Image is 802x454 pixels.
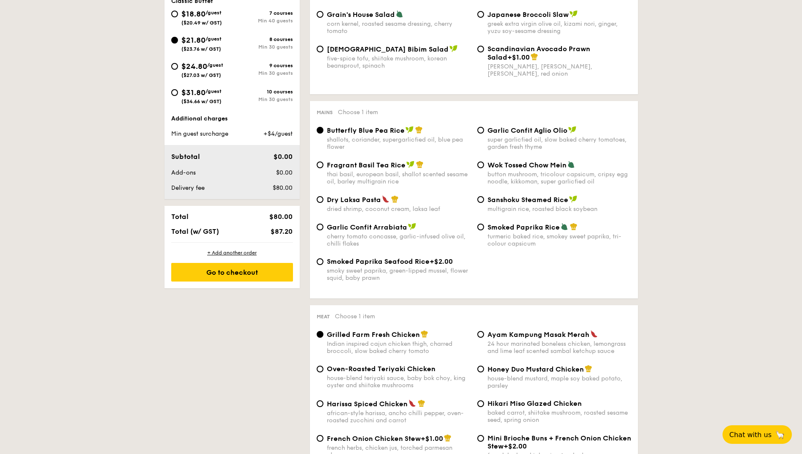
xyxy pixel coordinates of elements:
[396,10,403,18] img: icon-vegetarian.fe4039eb.svg
[487,365,584,373] span: Honey Duo Mustard Chicken
[327,410,471,424] div: african-style harissa, ancho chilli pepper, oven-roasted zucchini and carrot
[327,223,407,231] span: Garlic Confit Arrabiata
[181,72,221,78] span: ($27.03 w/ GST)
[181,98,222,104] span: ($34.66 w/ GST)
[569,10,578,18] img: icon-vegan.f8ff3823.svg
[504,442,527,450] span: +$2.00
[205,88,222,94] span: /guest
[421,330,428,338] img: icon-chef-hat.a58ddaea.svg
[232,36,293,42] div: 8 courses
[487,63,631,77] div: [PERSON_NAME], [PERSON_NAME], [PERSON_NAME], red onion
[171,227,219,235] span: Total (w/ GST)
[327,20,471,35] div: corn kernel, roasted sesame dressing, cherry tomato
[590,330,598,338] img: icon-spicy.37a8142b.svg
[276,169,293,176] span: $0.00
[232,63,293,68] div: 9 courses
[171,37,178,44] input: $21.80/guest($23.76 w/ GST)8 coursesMin 30 guests
[317,109,333,115] span: Mains
[232,89,293,95] div: 10 courses
[415,126,423,134] img: icon-chef-hat.a58ddaea.svg
[487,136,631,150] div: super garlicfied oil, slow baked cherry tomatoes, garden fresh thyme
[487,223,560,231] span: Smoked Paprika Rice
[327,365,435,373] span: Oven-Roasted Teriyaki Chicken
[391,195,399,203] img: icon-chef-hat.a58ddaea.svg
[568,126,577,134] img: icon-vegan.f8ff3823.svg
[723,425,792,444] button: Chat with us🦙
[181,46,221,52] span: ($23.76 w/ GST)
[338,109,378,116] span: Choose 1 item
[421,435,443,443] span: +$1.00
[171,249,293,256] div: + Add another order
[487,20,631,35] div: greek extra virgin olive oil, kizami nori, ginger, yuzu soy-sesame dressing
[269,213,293,221] span: $80.00
[477,161,484,168] input: Wok Tossed Chow Meinbutton mushroom, tricolour capsicum, cripsy egg noodle, kikkoman, super garli...
[232,70,293,76] div: Min 30 guests
[317,314,330,320] span: Meat
[487,375,631,389] div: house-blend mustard, maple soy baked potato, parsley
[487,340,631,355] div: 24 hour marinated boneless chicken, lemongrass and lime leaf scented sambal ketchup sauce
[327,205,471,213] div: dried shrimp, coconut cream, laksa leaf
[327,267,471,282] div: smoky sweet paprika, green-lipped mussel, flower squid, baby prawn
[263,130,293,137] span: +$4/guest
[487,11,569,19] span: Japanese Broccoli Slaw
[271,227,293,235] span: $87.20
[205,36,222,42] span: /guest
[171,63,178,70] input: $24.80/guest($27.03 w/ GST)9 coursesMin 30 guests
[232,18,293,24] div: Min 40 guests
[327,233,471,247] div: cherry tomato concasse, garlic-infused olive oil, chilli flakes
[567,161,575,168] img: icon-vegetarian.fe4039eb.svg
[317,258,323,265] input: Smoked Paprika Seafood Rice+$2.00smoky sweet paprika, green-lipped mussel, flower squid, baby prawn
[477,196,484,203] input: Sanshoku Steamed Ricemultigrain rice, roasted black soybean
[232,10,293,16] div: 7 courses
[406,161,415,168] img: icon-vegan.f8ff3823.svg
[327,45,449,53] span: [DEMOGRAPHIC_DATA] Bibim Salad
[487,196,568,204] span: Sanshoku Steamed Rice
[569,195,578,203] img: icon-vegan.f8ff3823.svg
[430,257,453,265] span: +$2.00
[585,365,592,372] img: icon-chef-hat.a58ddaea.svg
[487,171,631,185] div: button mushroom, tricolour capsicum, cripsy egg noodle, kikkoman, super garlicfied oil
[171,11,178,17] input: $18.80/guest($20.49 w/ GST)7 coursesMin 40 guests
[327,257,430,265] span: Smoked Paprika Seafood Rice
[487,434,631,450] span: Mini Brioche Buns + French Onion Chicken Stew
[487,205,631,213] div: multigrain rice, roasted black soybean
[444,434,452,442] img: icon-chef-hat.a58ddaea.svg
[232,44,293,50] div: Min 30 guests
[317,127,323,134] input: Butterfly Blue Pea Riceshallots, coriander, supergarlicfied oil, blue pea flower
[317,161,323,168] input: Fragrant Basil Tea Ricethai basil, european basil, shallot scented sesame oil, barley multigrain ...
[317,435,323,442] input: French Onion Chicken Stew+$1.00french herbs, chicken jus, torched parmesan cheese
[327,375,471,389] div: house-blend teriyaki sauce, baby bok choy, king oyster and shiitake mushrooms
[477,435,484,442] input: Mini Brioche Buns + French Onion Chicken Stew+$2.00french herbs, chicken jus, torched parmesan ch...
[171,213,189,221] span: Total
[477,400,484,407] input: Hikari Miso Glazed Chickenbaked carrot, shiitake mushroom, roasted sesame seed, spring onion
[477,46,484,52] input: Scandinavian Avocado Prawn Salad+$1.00[PERSON_NAME], [PERSON_NAME], [PERSON_NAME], red onion
[317,224,323,230] input: Garlic Confit Arrabiatacherry tomato concasse, garlic-infused olive oil, chilli flakes
[487,126,567,134] span: Garlic Confit Aglio Olio
[477,11,484,18] input: Japanese Broccoli Slawgreek extra virgin olive oil, kizami nori, ginger, yuzu soy-sesame dressing
[327,11,395,19] span: Grain's House Salad
[327,331,420,339] span: Grilled Farm Fresh Chicken
[487,233,631,247] div: turmeric baked rice, smokey sweet paprika, tri-colour capsicum
[317,196,323,203] input: Dry Laksa Pastadried shrimp, coconut cream, laksa leaf
[207,62,223,68] span: /guest
[171,169,196,176] span: Add-ons
[327,435,421,443] span: French Onion Chicken Stew
[327,136,471,150] div: shallots, coriander, supergarlicfied oil, blue pea flower
[171,89,178,96] input: $31.80/guest($34.66 w/ GST)10 coursesMin 30 guests
[477,366,484,372] input: Honey Duo Mustard Chickenhouse-blend mustard, maple soy baked potato, parsley
[327,171,471,185] div: thai basil, european basil, shallot scented sesame oil, barley multigrain rice
[449,45,458,52] img: icon-vegan.f8ff3823.svg
[317,46,323,52] input: [DEMOGRAPHIC_DATA] Bibim Saladfive-spice tofu, shiitake mushroom, korean beansprout, spinach
[487,409,631,424] div: baked carrot, shiitake mushroom, roasted sesame seed, spring onion
[274,153,293,161] span: $0.00
[205,10,222,16] span: /guest
[408,399,416,407] img: icon-spicy.37a8142b.svg
[507,53,530,61] span: +$1.00
[232,96,293,102] div: Min 30 guests
[317,366,323,372] input: Oven-Roasted Teriyaki Chickenhouse-blend teriyaki sauce, baby bok choy, king oyster and shiitake ...
[181,36,205,45] span: $21.80
[181,88,205,97] span: $31.80
[171,115,293,123] div: Additional charges
[317,331,323,338] input: Grilled Farm Fresh ChickenIndian inspired cajun chicken thigh, charred broccoli, slow baked cherr...
[327,126,405,134] span: Butterfly Blue Pea Rice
